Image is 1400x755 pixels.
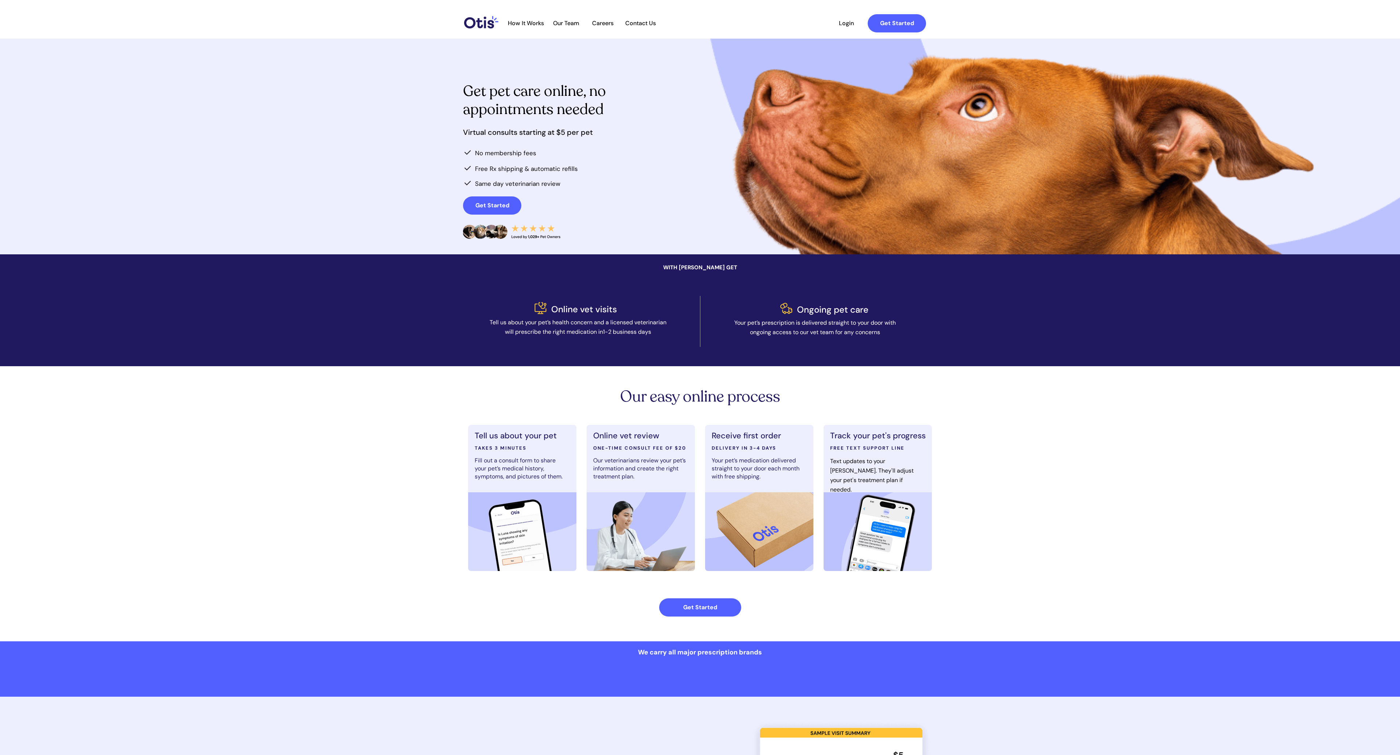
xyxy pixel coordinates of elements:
[593,430,659,441] span: Online vet review
[585,20,621,27] a: Careers
[521,669,579,687] img: 759983a0-bravecto-2_1000000000000000000028.png
[620,386,780,407] span: Our easy online process
[490,318,666,336] span: Tell us about your pet’s health concern and a licensed veterinarian will prescribe the right medi...
[603,328,651,336] span: 1-2 business days
[829,20,863,27] span: Login
[830,430,926,441] span: Track your pet's progress
[659,598,741,617] a: Get Started
[551,304,617,315] span: Online vet visits
[475,457,563,480] span: Fill out a consult form to share your pet’s medical history, symptoms, and pictures of them.
[880,19,914,27] strong: Get Started
[475,430,557,441] span: Tell us about your pet
[830,457,914,493] span: Text updates to your [PERSON_NAME]. They'll adjust your pet's treatment plan if needed.
[830,445,905,451] span: FREE TEXT SUPPORT LINE
[734,319,896,336] span: Your pet’s prescription is delivered straight to your door with ongoing access to our vet team fo...
[475,149,536,157] span: No membership fees
[769,672,829,685] img: 8f2fd9ee-interceptor-1_1000000000000000000028.png
[548,20,584,27] a: Our Team
[712,430,781,441] span: Receive first order
[475,202,509,209] strong: Get Started
[621,20,660,27] a: Contact Us
[712,457,800,480] span: Your pet’s medication delivered straight to your door each month with free shipping.
[845,673,897,682] img: 35641cd0-group-2504_1000000000000000000028.png
[913,672,985,684] img: ed037128-simperica-trio-2_1000000000000000000028.png
[698,672,753,684] img: 8a2d2153-advantage-1_1000000000000000000028.png
[712,445,776,451] span: DELIVERY IN 3-4 DAYS
[868,14,926,32] a: Get Started
[593,457,686,480] span: Our veterinarians review your pet’s information and create the right treatment plan.
[683,603,717,611] strong: Get Started
[463,81,606,119] span: Get pet care online, no appointments needed
[463,128,593,137] span: Virtual consults starting at $5 per pet
[504,20,548,27] a: How It Works
[593,445,686,451] span: ONE-TIME CONSULT FEE OF $20
[475,445,526,451] span: TAKES 3 MINUTES
[638,648,762,657] span: We carry all major prescription brands
[463,196,521,215] a: Get Started
[475,165,578,173] span: Free Rx shipping & automatic refills
[797,304,868,315] span: Ongoing pet care
[663,264,737,271] span: WITH [PERSON_NAME] GET
[829,14,863,32] a: Login
[475,180,560,188] span: Same day veterinarian review
[433,672,505,684] img: ed037128-simperica-trio-2_1000000000000000000028.png
[595,672,682,684] img: f7b8fb0b-revolution-1_1000000000000000000028.png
